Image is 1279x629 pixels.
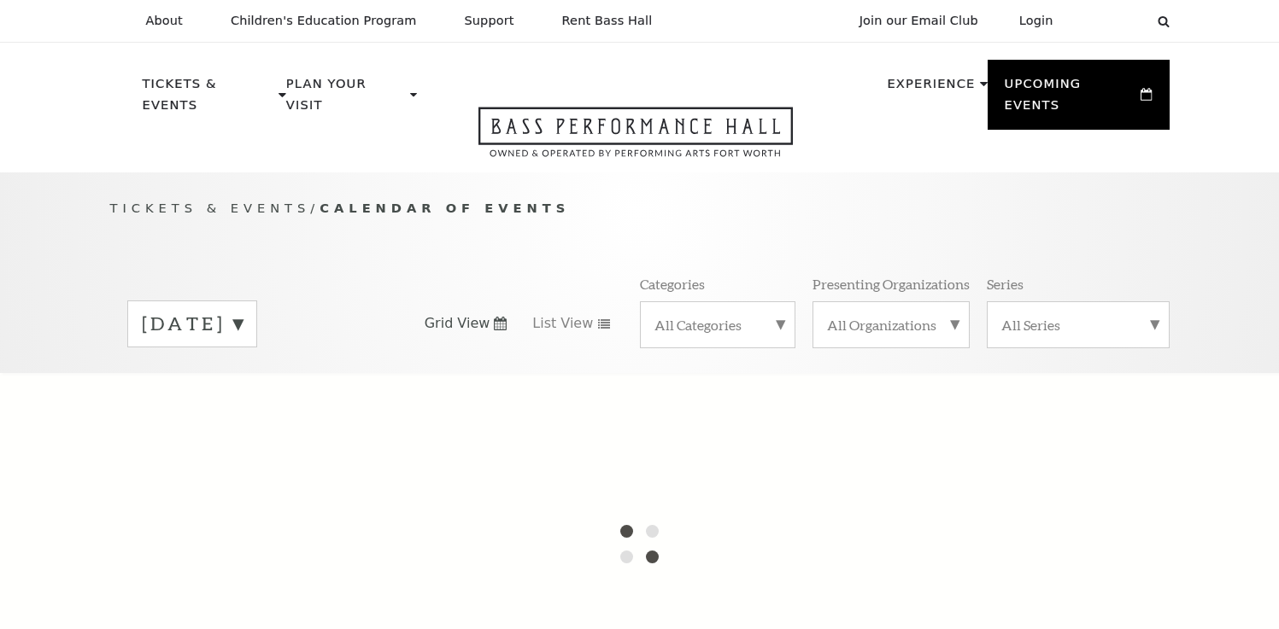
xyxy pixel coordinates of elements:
[887,73,975,104] p: Experience
[1005,73,1137,125] p: Upcoming Events
[110,201,311,215] span: Tickets & Events
[286,73,406,125] p: Plan Your Visit
[142,311,243,337] label: [DATE]
[110,198,1170,219] p: /
[654,316,781,334] label: All Categories
[146,14,183,28] p: About
[532,314,593,333] span: List View
[827,316,955,334] label: All Organizations
[1001,316,1155,334] label: All Series
[640,275,705,293] p: Categories
[425,314,490,333] span: Grid View
[562,14,653,28] p: Rent Bass Hall
[143,73,275,125] p: Tickets & Events
[987,275,1024,293] p: Series
[1081,13,1141,29] select: Select:
[813,275,970,293] p: Presenting Organizations
[231,14,417,28] p: Children's Education Program
[465,14,514,28] p: Support
[320,201,570,215] span: Calendar of Events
